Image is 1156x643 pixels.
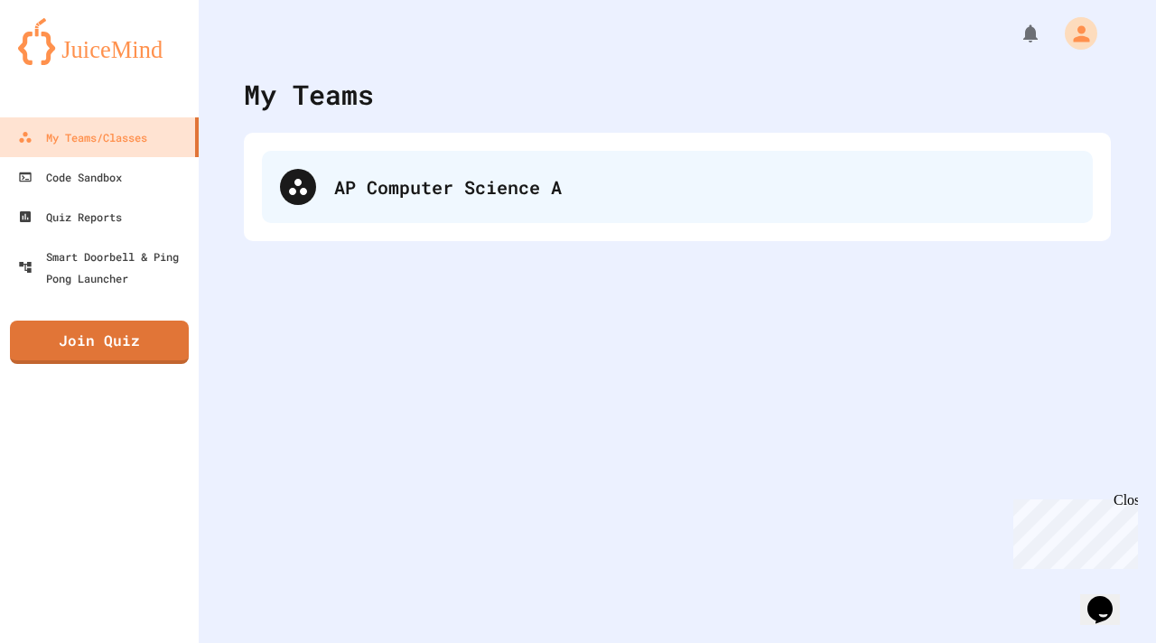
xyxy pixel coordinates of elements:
[18,126,147,148] div: My Teams/Classes
[1080,571,1138,625] iframe: chat widget
[1046,13,1102,54] div: My Account
[18,246,191,289] div: Smart Doorbell & Ping Pong Launcher
[18,206,122,228] div: Quiz Reports
[334,173,1075,200] div: AP Computer Science A
[244,74,374,115] div: My Teams
[262,151,1093,223] div: AP Computer Science A
[18,18,181,65] img: logo-orange.svg
[18,166,122,188] div: Code Sandbox
[10,321,189,364] a: Join Quiz
[7,7,125,115] div: Chat with us now!Close
[1006,492,1138,569] iframe: chat widget
[986,18,1046,49] div: My Notifications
